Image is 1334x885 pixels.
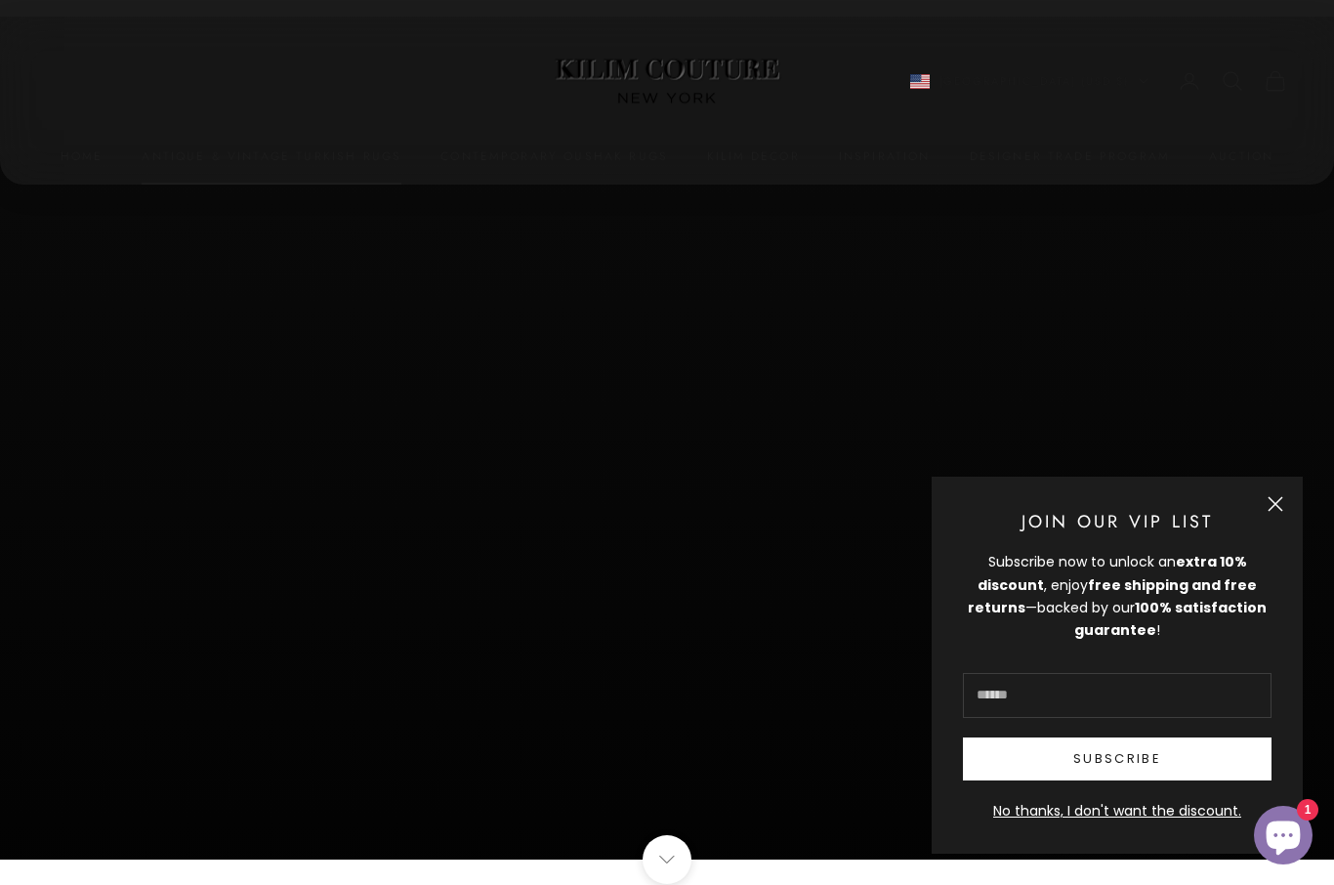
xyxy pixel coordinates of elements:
[440,147,668,166] a: Contemporary Oushak Rugs
[963,800,1271,822] button: No thanks, I don't want the discount.
[978,552,1247,594] strong: extra 10% discount
[932,477,1303,854] newsletter-popup: Newsletter popup
[970,147,1171,166] a: Designer Trade Program
[910,72,1149,90] button: Change country or currency
[963,508,1271,536] p: Join Our VIP List
[910,74,930,89] img: United States
[1209,147,1273,166] a: Auction
[963,551,1271,641] div: Subscribe now to unlock an , enjoy —backed by our !
[968,575,1257,617] strong: free shipping and free returns
[61,147,104,166] a: Home
[939,72,1130,90] span: [GEOGRAPHIC_DATA] (USD $)
[47,147,1287,166] nav: Primary navigation
[707,147,800,166] summary: Kilim Decor
[839,147,931,166] a: Inspiration
[1248,806,1318,869] inbox-online-store-chat: Shopify online store chat
[1074,598,1267,640] strong: 100% satisfaction guarantee
[963,737,1271,780] button: Subscribe
[910,69,1288,93] nav: Secondary navigation
[142,147,401,166] a: Antique & Vintage Turkish Rugs
[545,35,789,128] img: Logo of Kilim Couture New York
